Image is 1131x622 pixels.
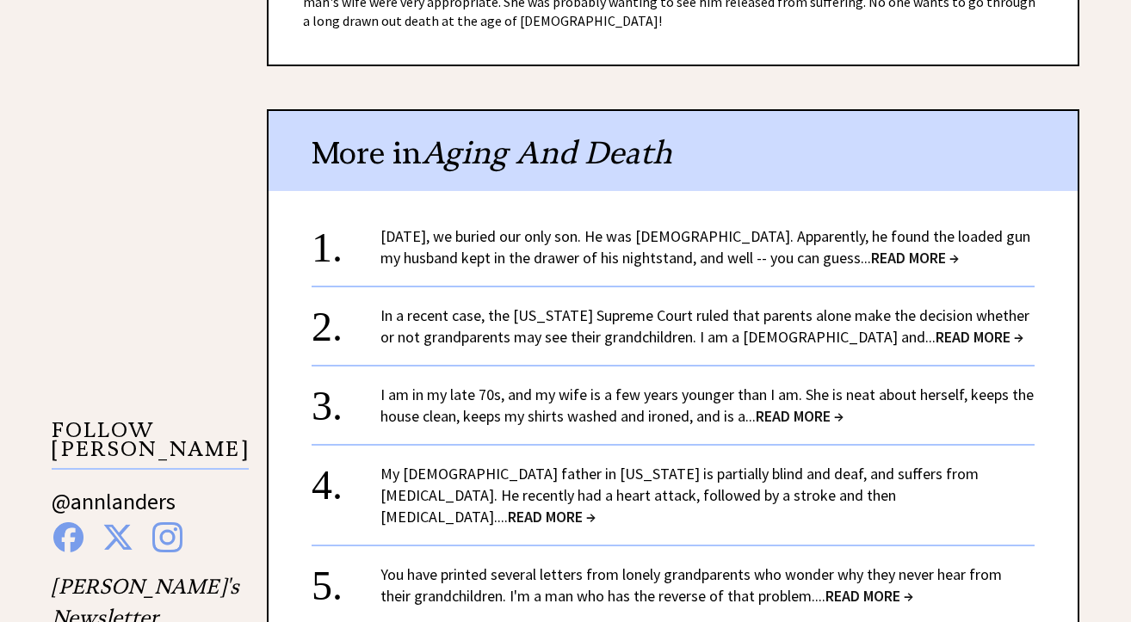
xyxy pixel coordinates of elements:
[508,507,596,527] span: READ MORE →
[52,421,249,470] p: FOLLOW [PERSON_NAME]
[380,385,1034,426] a: I am in my late 70s, and my wife is a few years younger than I am. She is neat about herself, kee...
[825,586,913,606] span: READ MORE →
[936,327,1023,347] span: READ MORE →
[380,464,979,527] a: My [DEMOGRAPHIC_DATA] father in [US_STATE] is partially blind and deaf, and suffers from [MEDICAL...
[269,111,1078,191] div: More in
[312,225,380,257] div: 1.
[380,305,1029,347] a: In a recent case, the [US_STATE] Supreme Court ruled that parents alone make the decision whether...
[52,487,176,533] a: @annlanders
[312,384,380,416] div: 3.
[312,563,380,595] div: 5.
[312,463,380,495] div: 4.
[422,133,672,172] span: Aging And Death
[871,248,959,268] span: READ MORE →
[380,564,1002,606] a: You have printed several letters from lonely grandparents who wonder why they never hear from the...
[312,305,380,336] div: 2.
[756,406,844,426] span: READ MORE →
[380,226,1030,268] a: [DATE], we buried our only son. He was [DEMOGRAPHIC_DATA]. Apparently, he found the loaded gun my...
[102,522,133,552] img: x%20blue.png
[53,522,83,552] img: facebook%20blue.png
[152,522,182,552] img: instagram%20blue.png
